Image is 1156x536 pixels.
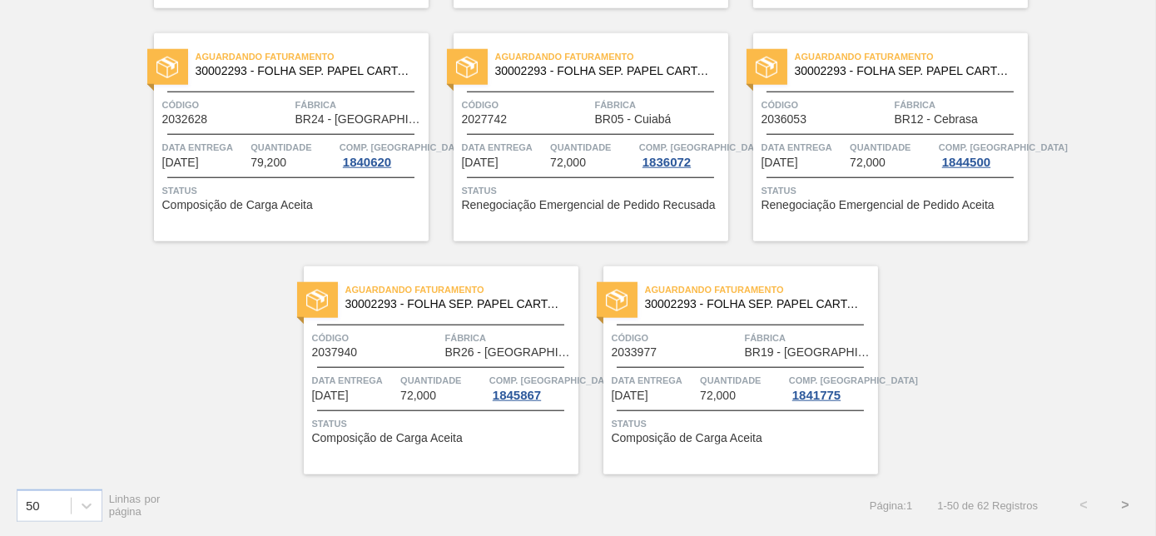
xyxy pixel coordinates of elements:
span: 72,000 [400,390,436,402]
span: Aguardando Faturamento [345,281,578,298]
span: Linhas por página [109,493,161,518]
span: BR12 - Cebrasa [895,113,978,126]
span: 72,000 [850,156,886,169]
span: Comp. Carga [639,139,768,156]
a: Comp. [GEOGRAPHIC_DATA]1840620 [340,139,424,169]
span: 2033977 [612,346,657,359]
span: 2036053 [762,113,807,126]
span: 30002293 - FOLHA SEP. PAPEL CARTAO 1200x1000M 350g [645,298,865,310]
span: Página : 1 [870,499,912,512]
span: Status [462,182,724,199]
span: Código [612,330,741,346]
span: 1 - 50 de 62 Registros [937,499,1038,512]
span: Aguardando Faturamento [196,48,429,65]
a: Comp. [GEOGRAPHIC_DATA]1841775 [789,372,874,402]
span: 27/10/2025 [462,156,499,169]
span: 2037940 [312,346,358,359]
button: < [1063,484,1104,526]
span: 30002293 - FOLHA SEP. PAPEL CARTAO 1200x1000M 350g [345,298,565,310]
span: Aguardando Faturamento [495,48,728,65]
a: Comp. [GEOGRAPHIC_DATA]1844500 [939,139,1024,169]
span: Composição de Carga Aceita [612,432,762,444]
span: 79,200 [251,156,286,169]
span: Composição de Carga Aceita [312,432,463,444]
span: Comp. Carga [340,139,469,156]
span: Fábrica [895,97,1024,113]
span: 30002293 - FOLHA SEP. PAPEL CARTAO 1200x1000M 350g [795,65,1015,77]
span: Quantidade [400,372,485,389]
span: Código [462,97,591,113]
span: Data entrega [162,139,247,156]
div: 50 [26,499,40,513]
span: 30002293 - FOLHA SEP. PAPEL CARTAO 1200x1000M 350g [495,65,715,77]
span: 28/10/2025 [312,390,349,402]
span: 29/10/2025 [612,390,648,402]
span: 2027742 [462,113,508,126]
span: Quantidade [550,139,635,156]
span: Código [762,97,891,113]
span: Fábrica [445,330,574,346]
a: Comp. [GEOGRAPHIC_DATA]1845867 [489,372,574,402]
div: 1844500 [939,156,994,169]
button: > [1104,484,1146,526]
span: Código [312,330,441,346]
span: Comp. Carga [489,372,618,389]
span: Status [762,182,1024,199]
a: statusAguardando Faturamento30002293 - FOLHA SEP. PAPEL CARTAO 1200x1000M 350gCódigo2032628Fábric... [129,33,429,241]
span: BR26 - Uberlândia [445,346,574,359]
a: statusAguardando Faturamento30002293 - FOLHA SEP. PAPEL CARTAO 1200x1000M 350gCódigo2027742Fábric... [429,33,728,241]
img: status [156,57,178,78]
span: Status [162,182,424,199]
span: Data entrega [762,139,846,156]
span: Renegociação Emergencial de Pedido Recusada [462,199,716,211]
span: 72,000 [550,156,586,169]
a: statusAguardando Faturamento30002293 - FOLHA SEP. PAPEL CARTAO 1200x1000M 350gCódigo2033977Fábric... [578,266,878,474]
span: Status [312,415,574,432]
span: 30002293 - FOLHA SEP. PAPEL CARTAO 1200x1000M 350g [196,65,415,77]
a: statusAguardando Faturamento30002293 - FOLHA SEP. PAPEL CARTAO 1200x1000M 350gCódigo2037940Fábric... [279,266,578,474]
img: status [456,57,478,78]
img: status [306,290,328,311]
span: Composição de Carga Aceita [162,199,313,211]
span: Renegociação Emergencial de Pedido Aceita [762,199,995,211]
div: 1840620 [340,156,394,169]
span: Quantidade [700,372,785,389]
span: Status [612,415,874,432]
span: Comp. Carga [939,139,1068,156]
span: 72,000 [700,390,736,402]
span: BR05 - Cuiabá [595,113,672,126]
span: 2032628 [162,113,208,126]
span: Fábrica [595,97,724,113]
span: 25/10/2025 [162,156,199,169]
span: Comp. Carga [789,372,918,389]
div: 1836072 [639,156,694,169]
span: Quantidade [251,139,335,156]
span: Aguardando Faturamento [645,281,878,298]
span: BR19 - Nova Rio [745,346,874,359]
div: 1845867 [489,389,544,402]
img: status [756,57,777,78]
span: BR24 - Ponta Grossa [295,113,424,126]
span: Data entrega [612,372,697,389]
span: Fábrica [295,97,424,113]
span: Data entrega [312,372,397,389]
span: Quantidade [850,139,935,156]
div: 1841775 [789,389,844,402]
span: Fábrica [745,330,874,346]
img: status [606,290,628,311]
span: Código [162,97,291,113]
span: 28/10/2025 [762,156,798,169]
a: statusAguardando Faturamento30002293 - FOLHA SEP. PAPEL CARTAO 1200x1000M 350gCódigo2036053Fábric... [728,33,1028,241]
a: Comp. [GEOGRAPHIC_DATA]1836072 [639,139,724,169]
span: Data entrega [462,139,547,156]
span: Aguardando Faturamento [795,48,1028,65]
